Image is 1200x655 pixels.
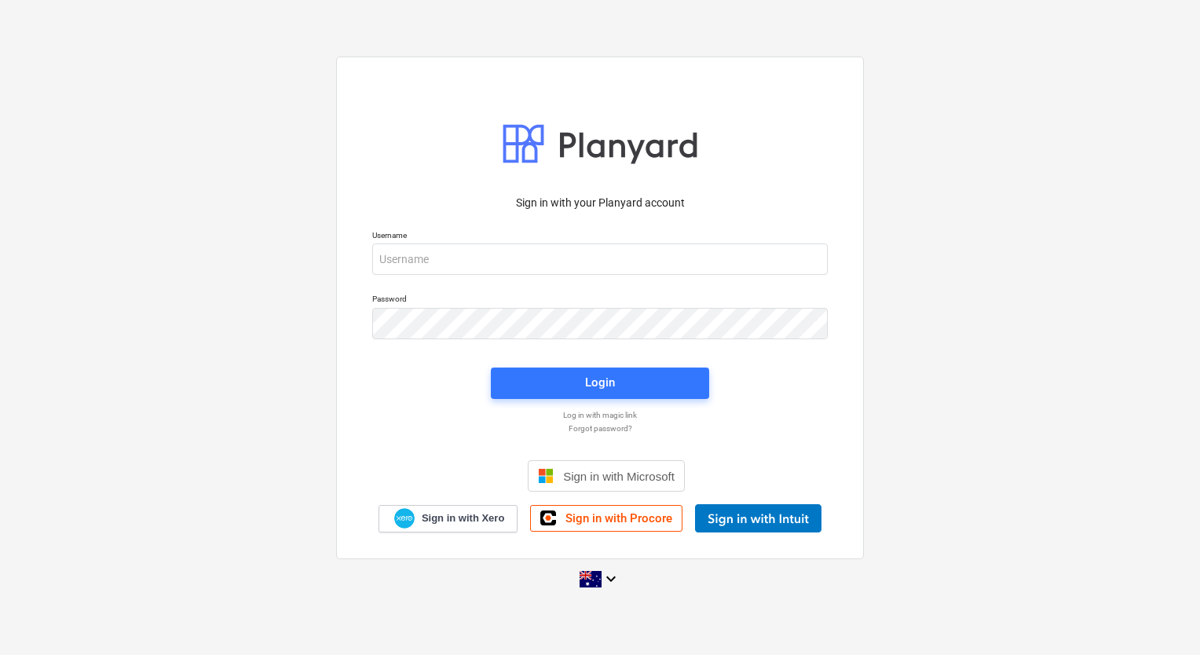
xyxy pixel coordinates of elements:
[530,505,682,532] a: Sign in with Procore
[364,423,836,434] a: Forgot password?
[379,505,518,532] a: Sign in with Xero
[538,468,554,484] img: Microsoft logo
[372,294,828,307] p: Password
[372,230,828,243] p: Username
[364,410,836,420] a: Log in with magic link
[563,470,675,483] span: Sign in with Microsoft
[394,508,415,529] img: Xero logo
[372,243,828,275] input: Username
[585,372,615,393] div: Login
[602,569,620,588] i: keyboard_arrow_down
[422,511,504,525] span: Sign in with Xero
[565,511,672,525] span: Sign in with Procore
[491,368,709,399] button: Login
[372,195,828,211] p: Sign in with your Planyard account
